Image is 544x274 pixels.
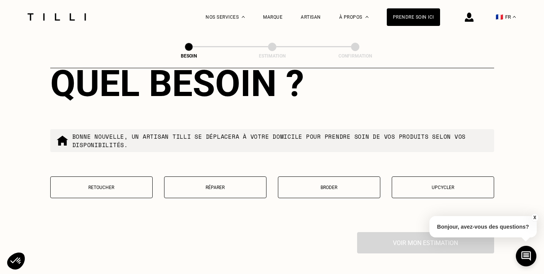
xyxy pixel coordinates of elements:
div: Confirmation [317,53,393,59]
p: Upcycler [396,185,490,190]
p: Bonjour, avez-vous des questions? [429,216,537,237]
img: Menu déroulant [242,16,245,18]
a: Artisan [301,14,321,20]
img: commande à domicile [56,135,69,147]
button: Upcycler [392,176,494,198]
div: Estimation [234,53,310,59]
img: icône connexion [465,13,474,22]
img: menu déroulant [513,16,516,18]
p: Broder [282,185,376,190]
p: Bonne nouvelle, un artisan tilli se déplacera à votre domicile pour prendre soin de vos produits ... [72,132,488,149]
div: Besoin [151,53,227,59]
button: Retoucher [50,176,153,198]
button: Réparer [164,176,266,198]
span: 🇫🇷 [496,13,503,21]
div: Quel besoin ? [50,62,494,105]
button: Broder [278,176,380,198]
button: X [531,213,538,222]
a: Prendre soin ici [387,8,440,26]
p: Retoucher [54,185,148,190]
a: Marque [263,14,282,20]
img: Menu déroulant à propos [365,16,369,18]
img: Logo du service de couturière Tilli [25,13,89,21]
p: Réparer [168,185,262,190]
